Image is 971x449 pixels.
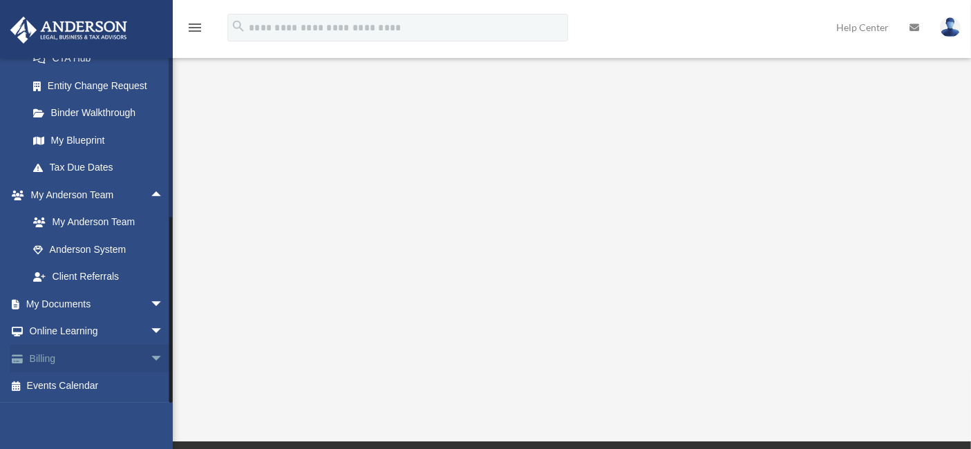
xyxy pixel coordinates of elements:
[150,318,178,346] span: arrow_drop_down
[150,345,178,373] span: arrow_drop_down
[19,263,185,291] a: Client Referrals
[10,345,185,372] a: Billingarrow_drop_down
[150,181,178,209] span: arrow_drop_up
[10,181,185,209] a: My Anderson Teamarrow_drop_up
[6,17,131,44] img: Anderson Advisors Platinum Portal
[10,372,185,400] a: Events Calendar
[19,154,185,182] a: Tax Due Dates
[19,99,185,127] a: Binder Walkthrough
[10,318,185,345] a: Online Learningarrow_drop_down
[187,24,203,36] a: menu
[150,290,178,318] span: arrow_drop_down
[187,19,203,36] i: menu
[19,126,185,154] a: My Blueprint
[940,17,961,37] img: User Pic
[231,19,246,34] i: search
[19,72,185,99] a: Entity Change Request
[19,45,185,73] a: CTA Hub
[19,236,185,263] a: Anderson System
[19,209,185,236] a: My Anderson Team
[10,290,185,318] a: My Documentsarrow_drop_down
